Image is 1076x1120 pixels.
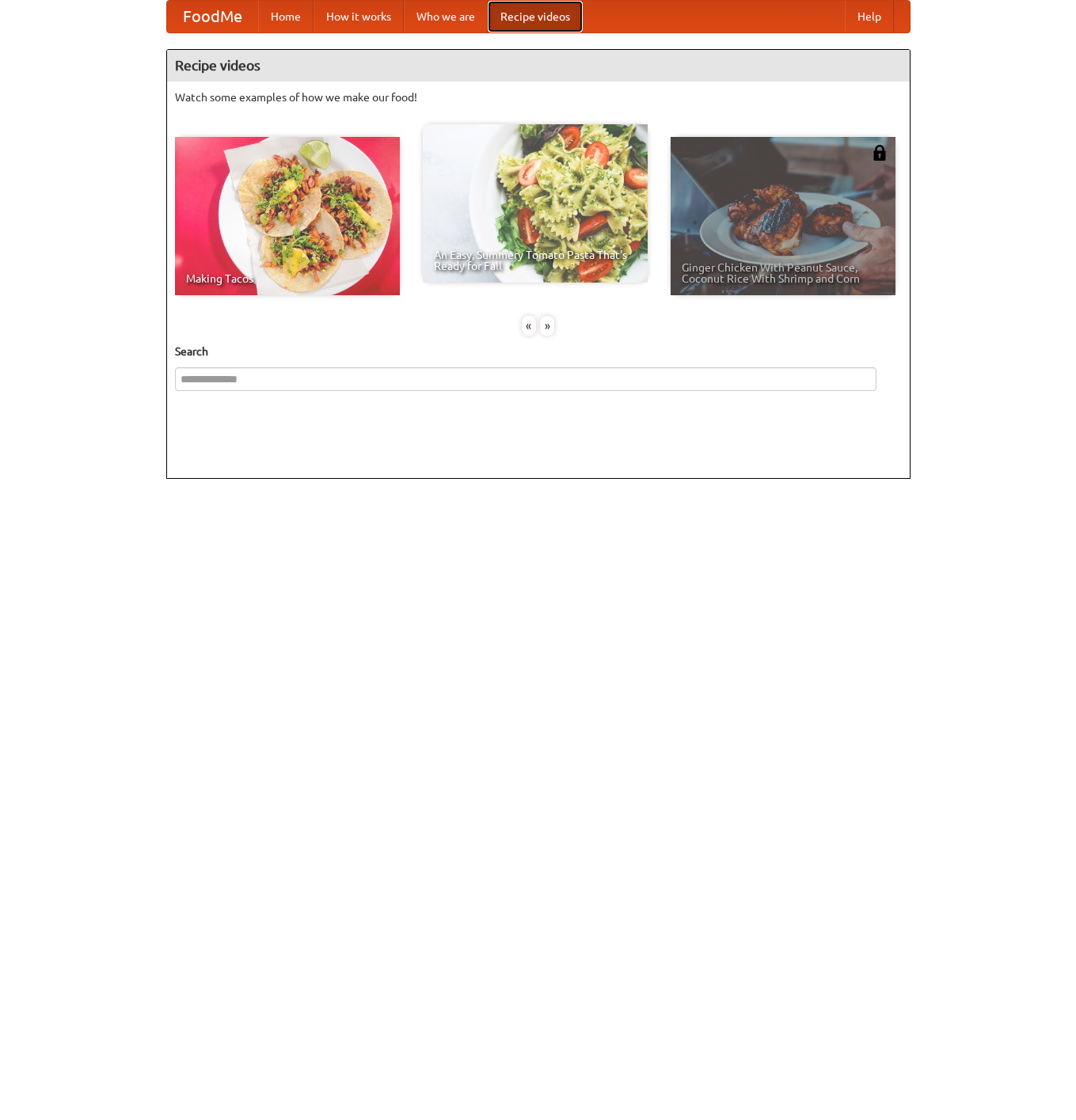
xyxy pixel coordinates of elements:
a: FoodMe [167,1,258,32]
span: Making Tacos [186,273,389,284]
h5: Search [175,344,902,359]
a: An Easy, Summery Tomato Pasta That's Ready for Fall [423,124,648,283]
span: An Easy, Summery Tomato Pasta That's Ready for Fall [434,249,637,271]
a: Home [258,1,314,32]
div: » [540,316,554,336]
h4: Recipe videos [167,50,910,82]
a: How it works [314,1,404,32]
a: Who we are [404,1,488,32]
a: Help [845,1,894,32]
div: « [522,316,536,336]
a: Making Tacos [175,137,400,295]
p: Watch some examples of how we make our food! [175,89,902,105]
a: Recipe videos [488,1,583,32]
img: 483408.png [872,145,888,161]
